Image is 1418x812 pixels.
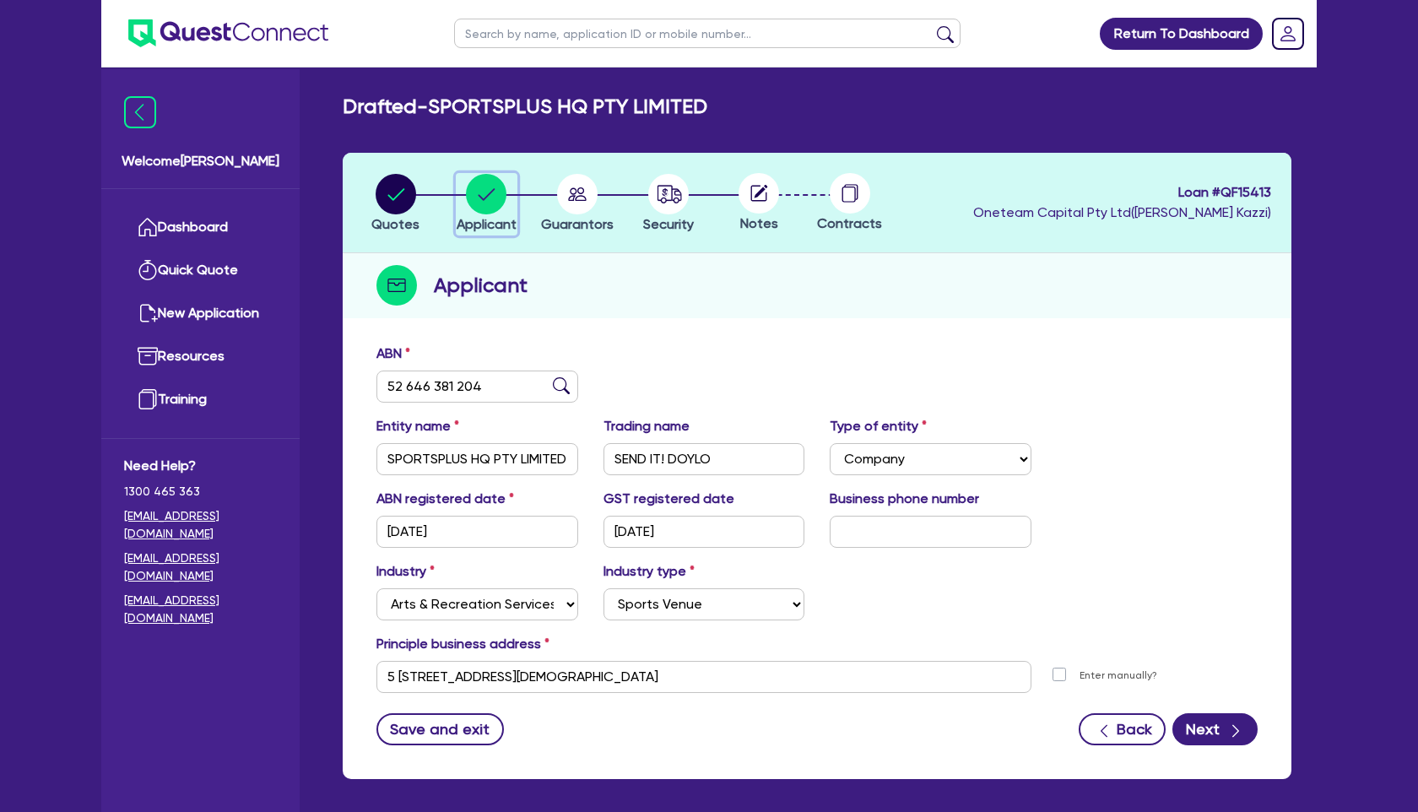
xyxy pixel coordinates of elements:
button: Back [1079,713,1166,745]
a: Dropdown toggle [1266,12,1310,56]
span: Welcome [PERSON_NAME] [122,151,279,171]
button: Next [1172,713,1258,745]
button: Applicant [456,173,517,235]
img: abn-lookup icon [553,377,570,394]
label: Type of entity [830,416,927,436]
span: Contracts [817,215,882,231]
label: Enter manually? [1080,668,1157,684]
h2: Applicant [434,270,528,300]
button: Quotes [371,173,420,235]
button: Save and exit [376,713,504,745]
span: Applicant [457,216,517,232]
button: Security [642,173,695,235]
a: Return To Dashboard [1100,18,1263,50]
a: Dashboard [124,206,277,249]
input: DD / MM / YYYY [376,516,578,548]
span: Security [643,216,694,232]
img: resources [138,346,158,366]
label: Industry type [603,561,695,582]
label: Trading name [603,416,690,436]
h2: Drafted - SPORTSPLUS HQ PTY LIMITED [343,95,707,119]
a: Training [124,378,277,421]
a: [EMAIL_ADDRESS][DOMAIN_NAME] [124,507,277,543]
label: GST registered date [603,489,734,509]
img: icon-menu-close [124,96,156,128]
img: training [138,389,158,409]
img: new-application [138,303,158,323]
span: Quotes [371,216,419,232]
span: Notes [740,215,778,231]
a: Resources [124,335,277,378]
a: [EMAIL_ADDRESS][DOMAIN_NAME] [124,549,277,585]
label: Business phone number [830,489,979,509]
label: ABN [376,344,410,364]
img: quest-connect-logo-blue [128,19,328,47]
label: Entity name [376,416,459,436]
button: Guarantors [540,173,614,235]
input: Search by name, application ID or mobile number... [454,19,961,48]
label: Principle business address [376,634,549,654]
a: Quick Quote [124,249,277,292]
label: ABN registered date [376,489,514,509]
span: Guarantors [541,216,614,232]
img: quick-quote [138,260,158,280]
a: [EMAIL_ADDRESS][DOMAIN_NAME] [124,592,277,627]
span: 1300 465 363 [124,483,277,501]
span: Loan # QF15413 [973,182,1271,203]
span: Oneteam Capital Pty Ltd ( [PERSON_NAME] Kazzi ) [973,204,1271,220]
img: step-icon [376,265,417,306]
input: DD / MM / YYYY [603,516,805,548]
a: New Application [124,292,277,335]
span: Need Help? [124,456,277,476]
label: Industry [376,561,435,582]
